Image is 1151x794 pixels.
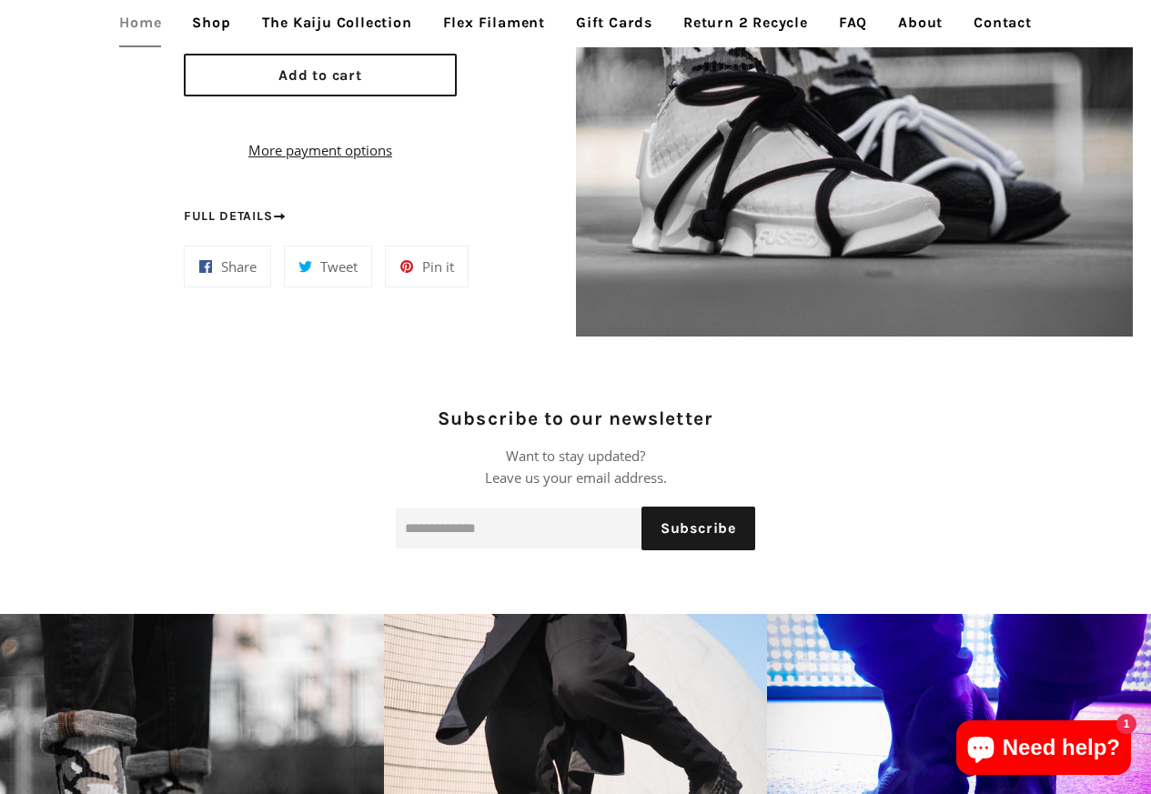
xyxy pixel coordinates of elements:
button: Add to cart [184,54,457,96]
a: Full details [184,206,288,226]
span: Share [221,257,257,276]
span: Subscribe [661,519,736,537]
span: Pin it [422,257,454,276]
button: Subscribe [641,507,755,550]
span: Tweet [320,257,358,276]
span: Add to cart [278,66,362,84]
a: More payment options [184,139,457,161]
inbox-online-store-chat: Shopify online store chat [951,720,1136,779]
